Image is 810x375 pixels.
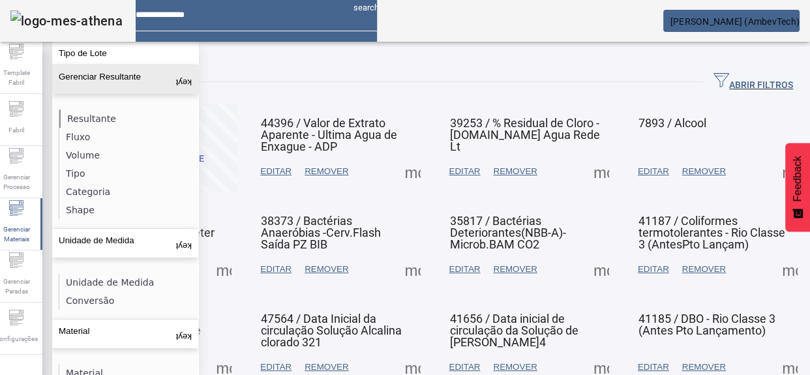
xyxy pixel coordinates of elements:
button: Unidade de Medida [52,229,198,258]
button: REMOVER [298,258,355,281]
span: REMOVER [305,165,348,178]
span: REMOVER [493,165,537,178]
li: Fluxo [59,128,198,146]
button: Mais [778,160,802,183]
button: ABRIR FILTROS [703,70,803,94]
button: EDITAR [443,258,487,281]
button: Material [52,320,198,348]
span: [PERSON_NAME] (AmbevTech) [670,16,800,27]
button: EDITAR [443,160,487,183]
mat-icon: keyboard_arrow_up [176,235,192,251]
span: 41185 / DBO - Rio Classe 3 (Antes Pto Lançamento) [638,312,775,337]
span: EDITAR [638,165,669,178]
span: 7893 / Alcool [638,116,706,130]
li: Resultante [59,110,198,128]
span: EDITAR [260,165,292,178]
button: REMOVER [676,258,732,281]
button: REMOVER [487,160,543,183]
span: 39253 / % Residual de Cloro - [DOMAIN_NAME] Agua Rede Lt [450,116,600,153]
li: Unidade de Medida [59,273,198,292]
mat-icon: keyboard_arrow_up [176,72,192,87]
span: REMOVER [682,165,726,178]
span: EDITAR [638,361,669,374]
img: logo-mes-athena [10,10,123,31]
span: EDITAR [449,361,481,374]
button: EDITAR [254,258,298,281]
span: 41656 / Data inicial de circulação da Solução de [PERSON_NAME]4 [450,312,578,349]
span: EDITAR [260,263,292,276]
span: REMOVER [682,361,726,374]
button: Tipo de Lote [52,42,198,65]
button: EDITAR [254,160,298,183]
button: Mais [590,160,613,183]
mat-icon: keyboard_arrow_up [176,326,192,342]
span: REMOVER [305,361,348,374]
button: REMOVER [676,160,732,183]
span: 47564 / Data Inicial da circulação Solução Alcalina clorado 321 [261,312,402,349]
span: 35817 / Bactérias Deteriorantes(NBB-A)-Microb.BAM CO2 [450,214,566,251]
li: Shape [59,201,198,219]
button: Feedback - Mostrar pesquisa [785,143,810,232]
span: EDITAR [260,361,292,374]
span: Fabril [5,121,28,139]
span: ABRIR FILTROS [713,72,793,92]
button: Mais [590,258,613,281]
span: 41187 / Coliformes termotolerantes - Rio Classe 3 (AntesPto Lançam) [638,214,785,251]
span: EDITAR [449,165,481,178]
button: EDITAR [631,160,676,183]
span: EDITAR [449,263,481,276]
span: REMOVER [493,361,537,374]
span: REMOVER [305,263,348,276]
span: Feedback [792,156,803,202]
button: Mais [212,258,235,281]
button: Mais [778,258,802,281]
li: Conversão [59,292,198,310]
span: EDITAR [638,263,669,276]
button: Mais [401,258,425,281]
li: Tipo [59,164,198,183]
span: REMOVER [493,263,537,276]
li: Volume [59,146,198,164]
button: REMOVER [298,160,355,183]
span: 38373 / Bactérias Anaeróbias -Cerv.Flash Saída PZ BIB [261,214,381,251]
button: EDITAR [631,258,676,281]
li: Categoria [59,183,198,201]
span: REMOVER [682,263,726,276]
button: REMOVER [487,258,543,281]
span: 44396 / Valor de Extrato Aparente - Ultima Agua de Enxague - ADP [261,116,397,153]
button: Gerenciar Resultante [52,65,198,94]
button: Mais [401,160,425,183]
